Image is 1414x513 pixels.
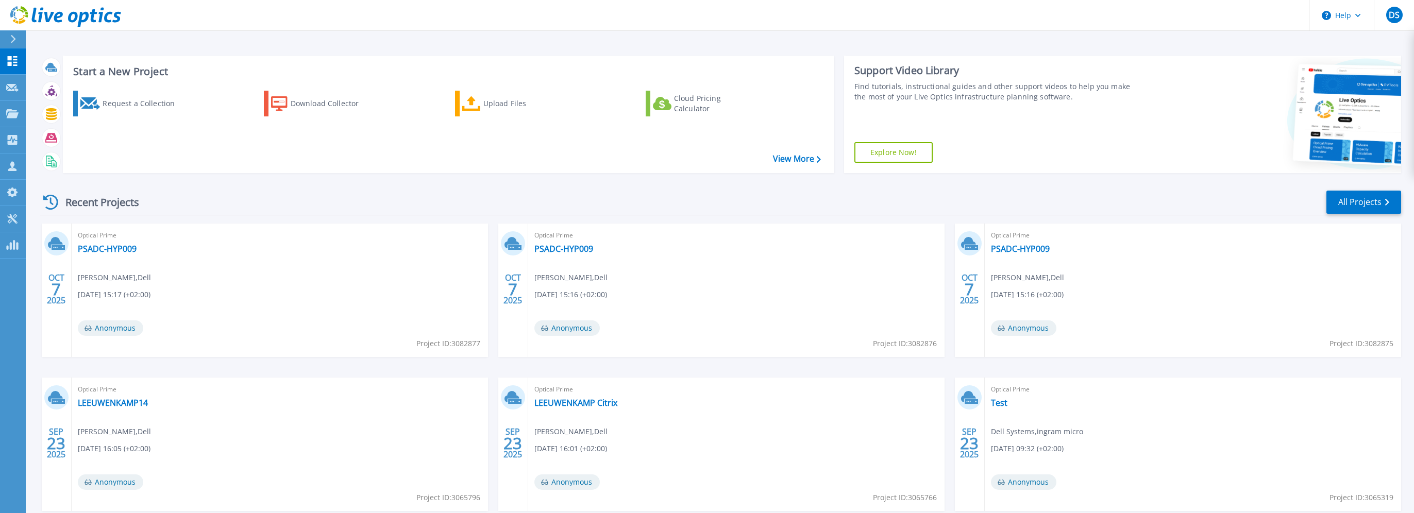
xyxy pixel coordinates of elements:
[78,474,143,490] span: Anonymous
[854,142,933,163] a: Explore Now!
[773,154,821,164] a: View More
[991,474,1056,490] span: Anonymous
[991,289,1064,300] span: [DATE] 15:16 (+02:00)
[873,492,937,503] span: Project ID: 3065766
[991,398,1007,408] a: Test
[73,91,188,116] a: Request a Collection
[991,443,1064,454] span: [DATE] 09:32 (+02:00)
[483,93,566,114] div: Upload Files
[78,289,150,300] span: [DATE] 15:17 (+02:00)
[1329,338,1393,349] span: Project ID: 3082875
[264,91,379,116] a: Download Collector
[646,91,761,116] a: Cloud Pricing Calculator
[534,289,607,300] span: [DATE] 15:16 (+02:00)
[854,64,1143,77] div: Support Video Library
[534,474,600,490] span: Anonymous
[534,443,607,454] span: [DATE] 16:01 (+02:00)
[959,424,979,462] div: SEP 2025
[674,93,756,114] div: Cloud Pricing Calculator
[78,320,143,336] span: Anonymous
[854,81,1143,102] div: Find tutorials, instructional guides and other support videos to help you make the most of your L...
[52,285,61,294] span: 7
[78,272,151,283] span: [PERSON_NAME] , Dell
[534,272,608,283] span: [PERSON_NAME] , Dell
[78,244,137,254] a: PSADC-HYP009
[873,338,937,349] span: Project ID: 3082876
[991,244,1050,254] a: PSADC-HYP009
[965,285,974,294] span: 7
[78,443,150,454] span: [DATE] 16:05 (+02:00)
[991,384,1395,395] span: Optical Prime
[78,384,482,395] span: Optical Prime
[503,439,522,448] span: 23
[534,426,608,437] span: [PERSON_NAME] , Dell
[991,230,1395,241] span: Optical Prime
[78,398,148,408] a: LEEUWENKAMP14
[534,230,938,241] span: Optical Prime
[534,384,938,395] span: Optical Prime
[73,66,820,77] h3: Start a New Project
[534,398,617,408] a: LEEUWENKAMP Citrix
[291,93,373,114] div: Download Collector
[508,285,517,294] span: 7
[40,190,153,215] div: Recent Projects
[503,270,523,308] div: OCT 2025
[78,230,482,241] span: Optical Prime
[960,439,979,448] span: 23
[416,338,480,349] span: Project ID: 3082877
[534,320,600,336] span: Anonymous
[1329,492,1393,503] span: Project ID: 3065319
[1326,191,1401,214] a: All Projects
[46,270,66,308] div: OCT 2025
[46,424,66,462] div: SEP 2025
[416,492,480,503] span: Project ID: 3065796
[455,91,570,116] a: Upload Files
[103,93,185,114] div: Request a Collection
[959,270,979,308] div: OCT 2025
[534,244,593,254] a: PSADC-HYP009
[991,426,1083,437] span: Dell Systems , ingram micro
[991,272,1064,283] span: [PERSON_NAME] , Dell
[1389,11,1400,19] span: DS
[503,424,523,462] div: SEP 2025
[991,320,1056,336] span: Anonymous
[47,439,65,448] span: 23
[78,426,151,437] span: [PERSON_NAME] , Dell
